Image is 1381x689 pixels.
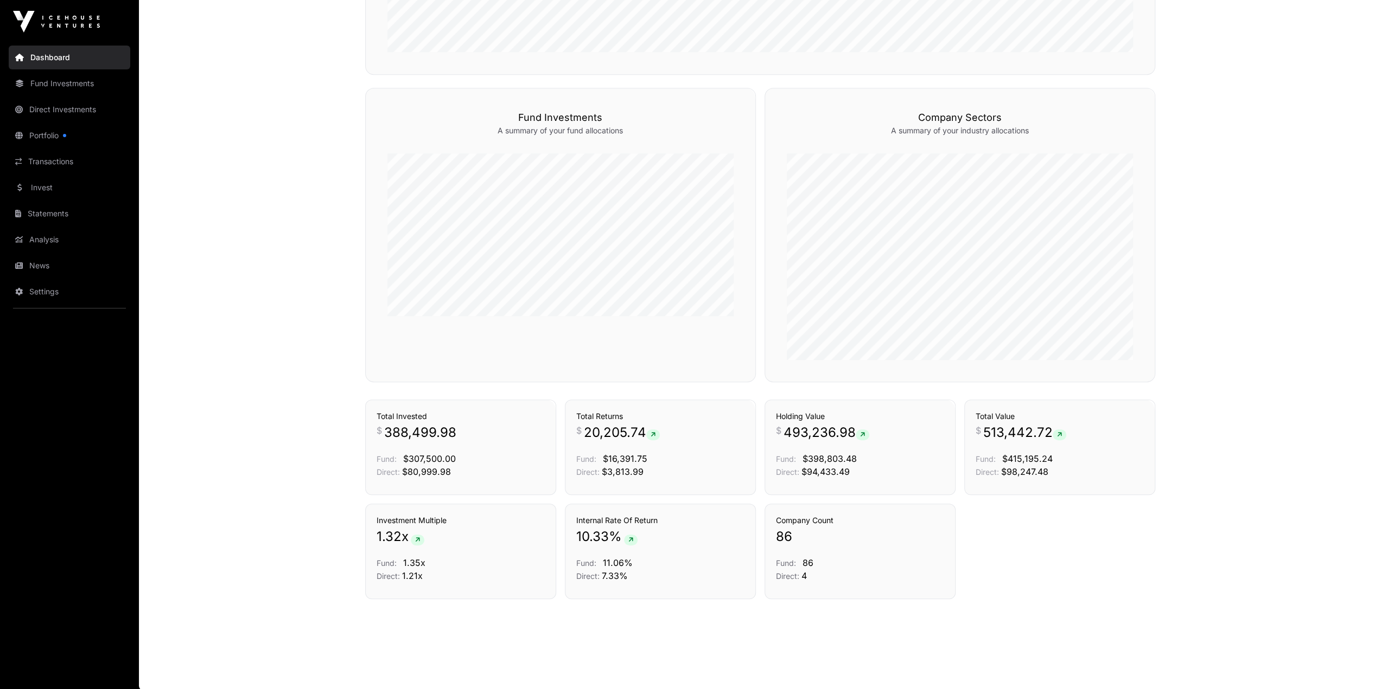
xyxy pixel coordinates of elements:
span: 10.33 [576,528,609,545]
span: 1.35x [403,557,425,568]
span: 1.32 [377,528,402,545]
span: $ [776,424,781,437]
p: A summary of your fund allocations [387,125,734,136]
img: Icehouse Ventures Logo [13,11,100,33]
span: 1.21x [402,570,423,581]
a: Invest [9,176,130,199]
span: 20,205.74 [584,424,660,441]
span: $ [976,424,981,437]
a: Portfolio [9,124,130,147]
span: Direct: [377,571,400,581]
h3: Internal Rate Of Return [576,515,744,526]
h3: Total Value [976,411,1144,422]
span: 86 [803,557,813,568]
span: $ [576,424,582,437]
span: Fund: [576,454,596,463]
span: $94,433.49 [801,466,850,477]
span: Fund: [576,558,596,568]
a: Direct Investments [9,98,130,121]
span: $415,195.24 [1002,453,1053,464]
a: Transactions [9,150,130,173]
span: $16,391.75 [603,453,647,464]
a: Dashboard [9,46,130,69]
span: Direct: [377,467,400,476]
a: Settings [9,280,130,304]
span: Direct: [576,467,600,476]
span: Direct: [776,571,799,581]
span: $307,500.00 [403,453,456,464]
span: $98,247.48 [1001,466,1048,477]
h3: Company Count [776,515,944,526]
span: Fund: [377,558,397,568]
span: x [402,528,409,545]
a: Fund Investments [9,72,130,95]
span: Fund: [776,558,796,568]
h3: Holding Value [776,411,944,422]
span: % [609,528,622,545]
a: News [9,254,130,278]
span: Direct: [776,467,799,476]
h3: Fund Investments [387,110,734,125]
h3: Investment Multiple [377,515,545,526]
span: 388,499.98 [384,424,456,441]
span: $398,803.48 [803,453,857,464]
span: Fund: [377,454,397,463]
span: 11.06% [603,557,633,568]
span: 513,442.72 [983,424,1066,441]
span: $80,999.98 [402,466,451,477]
span: 7.33% [602,570,628,581]
span: $3,813.99 [602,466,644,477]
span: Direct: [576,571,600,581]
span: Fund: [976,454,996,463]
span: 4 [801,570,807,581]
h3: Company Sectors [787,110,1133,125]
span: 86 [776,528,792,545]
span: 493,236.98 [784,424,869,441]
a: Statements [9,202,130,226]
a: Analysis [9,228,130,252]
span: Direct: [976,467,999,476]
span: $ [377,424,382,437]
iframe: Chat Widget [1327,637,1381,689]
p: A summary of your industry allocations [787,125,1133,136]
span: Fund: [776,454,796,463]
h3: Total Invested [377,411,545,422]
h3: Total Returns [576,411,744,422]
